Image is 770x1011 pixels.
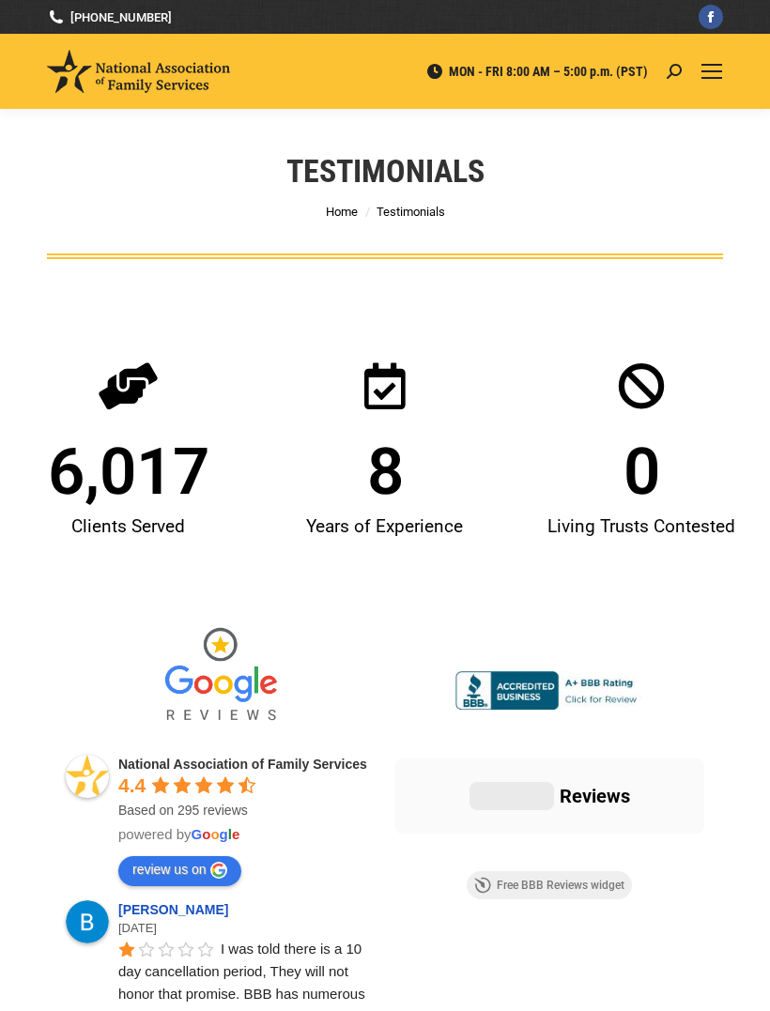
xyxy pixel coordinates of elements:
span: g [220,826,228,842]
span: G [192,826,203,842]
a: Home [326,205,358,219]
a: review us on [118,856,241,886]
div: Based on 295 reviews [118,801,376,820]
span: MON - FRI 8:00 AM – 5:00 p.m. (PST) [425,63,648,80]
div: Years of Experience [266,504,503,549]
span: 0 [624,439,660,504]
div: reviews [560,784,630,808]
img: Google Reviews [150,615,291,737]
div: Living Trusts Contested [523,504,761,549]
a: Free BBB Reviews widget [467,871,632,899]
a: [PERSON_NAME] [118,902,234,917]
div: Clients Served [9,504,247,549]
img: National Association of Family Services [47,50,230,93]
span: o [210,826,219,842]
div: powered by [118,825,376,844]
span: 6,017 [48,439,209,504]
a: Facebook page opens in new window [699,5,723,29]
span: o [202,826,210,842]
div: [DATE] [118,919,376,938]
span: Testimonials [377,205,445,219]
a: Mobile menu icon [701,60,723,83]
span: 8 [367,439,404,504]
span: l [228,826,232,842]
img: Accredited A+ with Better Business Bureau [455,671,643,711]
span: e [232,826,239,842]
span: 4.4 [118,774,146,796]
a: National Association of Family Services [118,757,367,772]
h1: Testimonials [286,150,485,191]
a: [PHONE_NUMBER] [47,8,172,26]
